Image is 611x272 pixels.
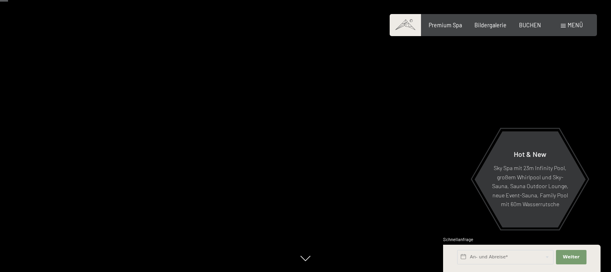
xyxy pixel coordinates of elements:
span: Schnellanfrage [443,237,473,242]
span: Hot & New [514,150,546,158]
a: Premium Spa [429,22,462,28]
a: Bildergalerie [474,22,507,28]
a: BUCHEN [519,22,541,28]
a: Hot & New Sky Spa mit 23m Infinity Pool, großem Whirlpool und Sky-Sauna, Sauna Outdoor Lounge, ne... [474,131,586,228]
span: Menü [568,22,583,28]
span: Weiter [563,254,580,260]
button: Weiter [556,250,586,264]
p: Sky Spa mit 23m Infinity Pool, großem Whirlpool und Sky-Sauna, Sauna Outdoor Lounge, neue Event-S... [492,164,568,209]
